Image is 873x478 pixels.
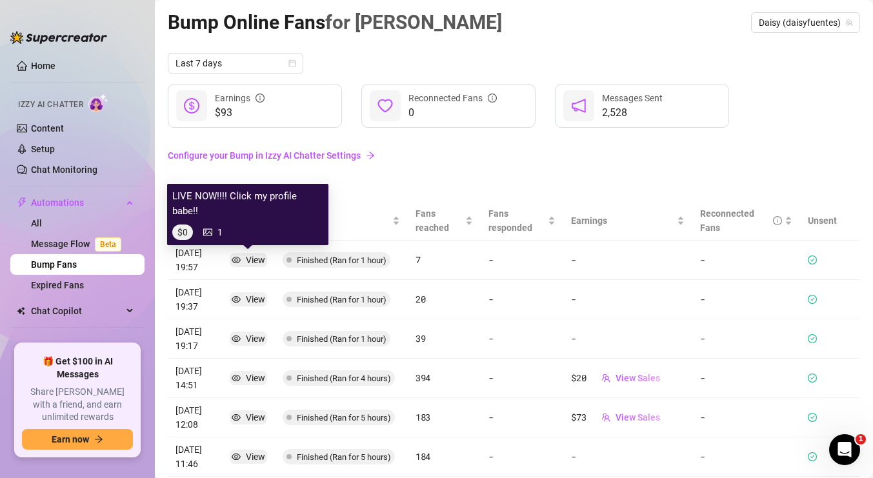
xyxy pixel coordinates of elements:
span: dollar [184,98,199,114]
article: [DATE] 12:08 [176,403,214,432]
span: Finished (Ran for 4 hours) [297,373,391,383]
article: 20 [416,292,473,306]
a: Chat Monitoring [31,164,97,175]
th: Earnings [563,201,692,241]
a: All [31,218,42,228]
span: team [601,373,610,383]
span: notification [571,98,587,114]
a: Setup [31,144,55,154]
article: - [488,292,556,306]
span: Automations [31,192,123,213]
article: [DATE] 14:51 [176,364,214,392]
span: team [601,413,610,422]
span: 🎁 Get $100 in AI Messages [22,355,133,381]
span: Earnings [571,214,674,228]
th: Fans reached [408,201,481,241]
span: $0 [172,224,193,240]
span: View Sales [616,373,660,383]
article: [DATE] 19:57 [176,246,214,274]
span: 2,528 [602,105,663,121]
a: Bump Fans [31,259,77,270]
a: Configure your Bump in Izzy AI Chatter Settings [168,148,860,163]
span: Finished (Ran for 1 hour) [297,255,386,265]
span: 0 [408,105,497,121]
article: - [488,253,556,267]
article: $20 [571,371,586,385]
span: Daisy (daisyfuentes) [759,13,852,32]
article: - [700,410,792,424]
a: Content [31,123,64,134]
article: - [488,450,556,464]
div: Earnings [215,91,265,105]
span: Last 7 days [176,54,296,73]
span: check-circle [808,255,817,264]
div: View [246,371,265,385]
span: Beta [95,237,121,252]
button: View Sales [591,407,670,428]
span: arrow-right [94,435,103,444]
span: View Sales [616,412,660,423]
span: check-circle [808,452,817,461]
span: info-circle [488,94,497,103]
article: 7 [416,253,473,267]
span: eye [232,255,241,264]
div: Reconnected Fans [408,91,497,105]
span: check-circle [808,373,817,383]
span: check-circle [808,334,817,343]
span: info-circle [773,216,782,225]
article: [DATE] 11:46 [176,443,214,471]
div: View [246,292,265,306]
article: [DATE] 19:37 [176,285,214,314]
div: Reconnected Fans [700,206,782,235]
span: Status [283,214,390,228]
span: picture [203,228,212,237]
img: logo-BBDzfeDw.svg [10,31,107,44]
span: calendar [288,59,296,67]
span: team [845,19,853,26]
article: - [488,332,556,346]
article: - [571,292,576,306]
span: eye [232,413,241,422]
article: Bump Online Fans [168,7,502,37]
a: Home [31,61,55,71]
span: Fans responded [488,206,546,235]
article: [DATE] 19:17 [176,324,214,353]
a: Expired Fans [31,280,84,290]
iframe: Intercom live chat [829,434,860,465]
div: 1 [217,225,223,239]
span: arrow-right [366,151,375,160]
article: - [700,450,792,464]
span: Finished (Ran for 5 hours) [297,452,391,462]
span: Earn now [52,434,89,444]
span: Fans reached [416,206,463,235]
span: eye [232,373,241,383]
span: check-circle [808,413,817,422]
div: View [246,332,265,346]
article: $73 [571,410,586,424]
img: Chat Copilot [17,306,25,315]
span: 1 [856,434,866,444]
article: 394 [416,371,473,385]
span: for [PERSON_NAME] [325,11,502,34]
article: 184 [416,450,473,464]
span: Finished (Ran for 1 hour) [297,334,386,344]
article: - [700,292,792,306]
span: eye [232,295,241,304]
button: Earn nowarrow-right [22,429,133,450]
th: Unsent [800,201,845,241]
div: View [246,450,265,464]
article: 183 [416,410,473,424]
article: LIVE NOW!!!! Click my profile babe!! [172,189,323,219]
article: - [488,410,556,424]
a: Configure your Bump in Izzy AI Chatter Settingsarrow-right [168,143,860,168]
article: 39 [416,332,473,346]
span: $93 [215,105,265,121]
span: Messages Sent [602,93,663,103]
div: View [246,410,265,424]
span: heart [377,98,393,114]
article: - [700,253,792,267]
article: - [488,371,556,385]
th: Status [275,201,408,241]
span: eye [232,452,241,461]
span: eye [232,334,241,343]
